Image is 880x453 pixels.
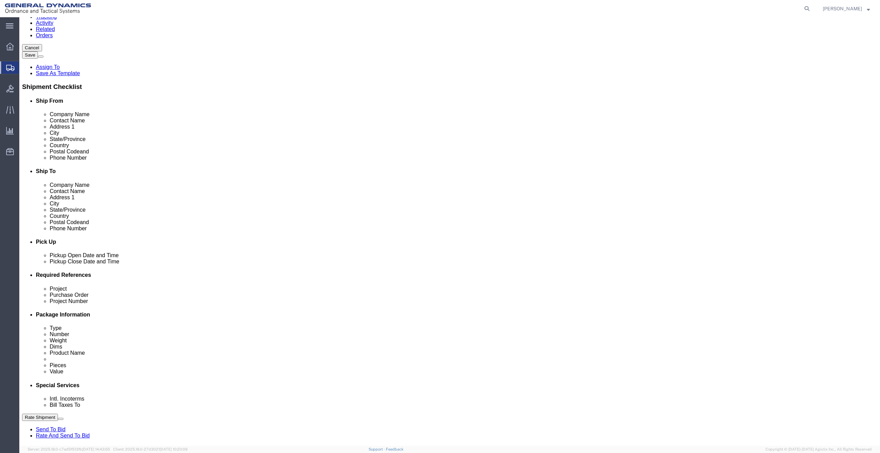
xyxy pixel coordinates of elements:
[28,447,110,451] span: Server: 2025.18.0-c7ad5f513fb
[160,447,188,451] span: [DATE] 10:20:09
[766,446,872,452] span: Copyright © [DATE]-[DATE] Agistix Inc., All Rights Reserved
[82,447,110,451] span: [DATE] 14:43:55
[113,447,188,451] span: Client: 2025.18.0-27d3021
[369,447,386,451] a: Support
[5,3,91,14] img: logo
[19,17,880,446] iframe: FS Legacy Container
[822,4,870,13] button: [PERSON_NAME]
[823,5,862,12] span: Justin Bowdich
[386,447,403,451] a: Feedback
